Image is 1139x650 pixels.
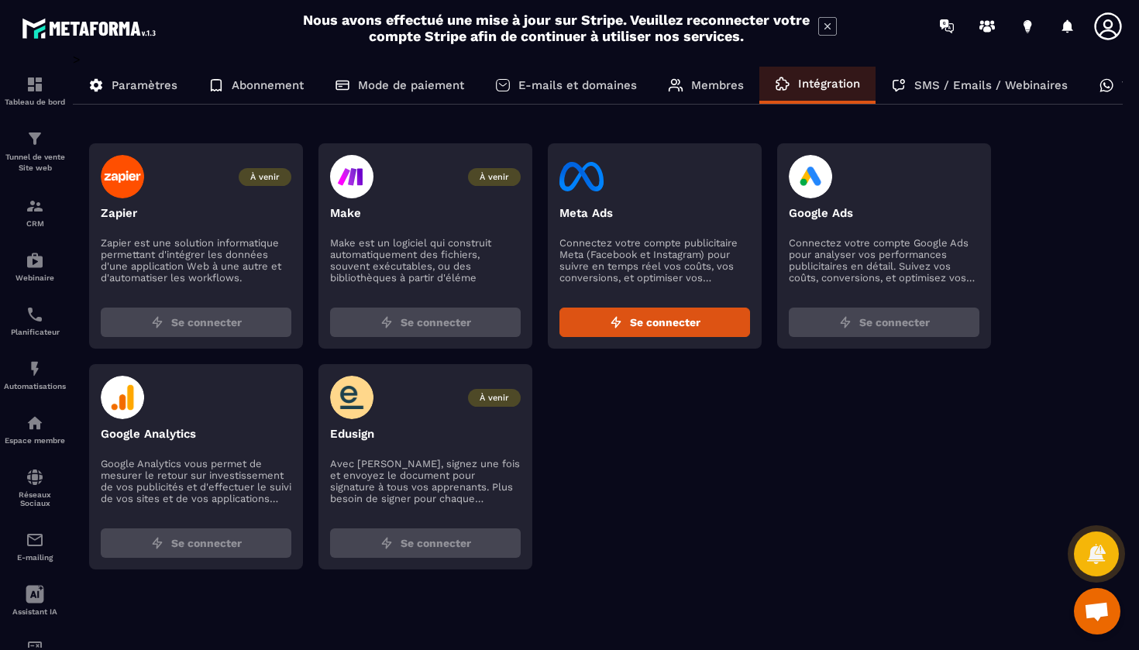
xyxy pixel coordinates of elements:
[798,77,860,91] p: Intégration
[401,315,471,330] span: Se connecter
[151,537,163,549] img: zap.8ac5aa27.svg
[358,78,464,92] p: Mode de paiement
[26,129,44,148] img: formation
[26,414,44,432] img: automations
[4,402,66,456] a: automationsautomationsEspace membre
[330,206,521,220] p: Make
[26,197,44,215] img: formation
[4,436,66,445] p: Espace membre
[4,239,66,294] a: automationsautomationsWebinaire
[232,78,304,92] p: Abonnement
[691,78,744,92] p: Membres
[4,294,66,348] a: schedulerschedulerPlanificateur
[4,219,66,228] p: CRM
[630,315,700,330] span: Se connecter
[151,316,163,328] img: zap.8ac5aa27.svg
[559,155,604,198] img: facebook-logo.eb727249.svg
[73,52,1124,593] div: >
[101,308,291,337] button: Se connecter
[112,78,177,92] p: Paramètres
[4,348,66,402] a: automationsautomationsAutomatisations
[330,528,521,558] button: Se connecter
[239,168,291,186] span: À venir
[26,468,44,487] img: social-network
[789,308,979,337] button: Se connecter
[101,528,291,558] button: Se connecter
[330,427,521,441] p: Edusign
[4,64,66,118] a: formationformationTableau de bord
[171,535,242,551] span: Se connecter
[22,14,161,43] img: logo
[4,273,66,282] p: Webinaire
[559,206,750,220] p: Meta Ads
[4,519,66,573] a: emailemailE-mailing
[4,607,66,616] p: Assistant IA
[4,382,66,390] p: Automatisations
[468,168,521,186] span: À venir
[4,456,66,519] a: social-networksocial-networkRéseaux Sociaux
[4,185,66,239] a: formationformationCRM
[330,155,373,198] img: make-logo.47d65c36.svg
[26,359,44,378] img: automations
[4,118,66,185] a: formationformationTunnel de vente Site web
[1074,588,1120,635] div: Ouvrir le chat
[914,78,1068,92] p: SMS / Emails / Webinaires
[839,316,852,328] img: zap.8ac5aa27.svg
[380,316,393,328] img: zap.8ac5aa27.svg
[26,531,44,549] img: email
[101,237,291,284] p: Zapier est une solution informatique permettant d'intégrer les données d'une application Web à un...
[26,251,44,270] img: automations
[26,75,44,94] img: formation
[380,537,393,549] img: zap.8ac5aa27.svg
[101,458,291,504] p: Google Analytics vous permet de mesurer le retour sur investissement de vos publicités et d'effec...
[4,98,66,106] p: Tableau de bord
[789,155,833,198] img: google-ads-logo.4cdbfafa.svg
[101,427,291,441] p: Google Analytics
[330,376,374,419] img: edusign-logo.5fe905fa.svg
[330,308,521,337] button: Se connecter
[330,458,521,504] p: Avec [PERSON_NAME], signez une fois et envoyez le document pour signature à tous vos apprenants. ...
[171,315,242,330] span: Se connecter
[468,389,521,407] span: À venir
[789,206,979,220] p: Google Ads
[302,12,810,44] h2: Nous avons effectué une mise à jour sur Stripe. Veuillez reconnecter votre compte Stripe afin de ...
[559,237,750,284] p: Connectez votre compte publicitaire Meta (Facebook et Instagram) pour suivre en temps réel vos co...
[26,305,44,324] img: scheduler
[4,553,66,562] p: E-mailing
[518,78,637,92] p: E-mails et domaines
[4,328,66,336] p: Planificateur
[789,237,979,284] p: Connectez votre compte Google Ads pour analyser vos performances publicitaires en détail. Suivez ...
[4,490,66,507] p: Réseaux Sociaux
[610,316,622,328] img: zap.8ac5aa27.svg
[101,376,145,419] img: google-analytics-logo.594682c4.svg
[101,155,145,198] img: zapier-logo.003d59f5.svg
[4,152,66,174] p: Tunnel de vente Site web
[559,308,750,337] button: Se connecter
[4,573,66,628] a: Assistant IA
[330,237,521,284] p: Make est un logiciel qui construit automatiquement des fichiers, souvent exécutables, ou des bibl...
[101,206,291,220] p: Zapier
[859,315,930,330] span: Se connecter
[401,535,471,551] span: Se connecter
